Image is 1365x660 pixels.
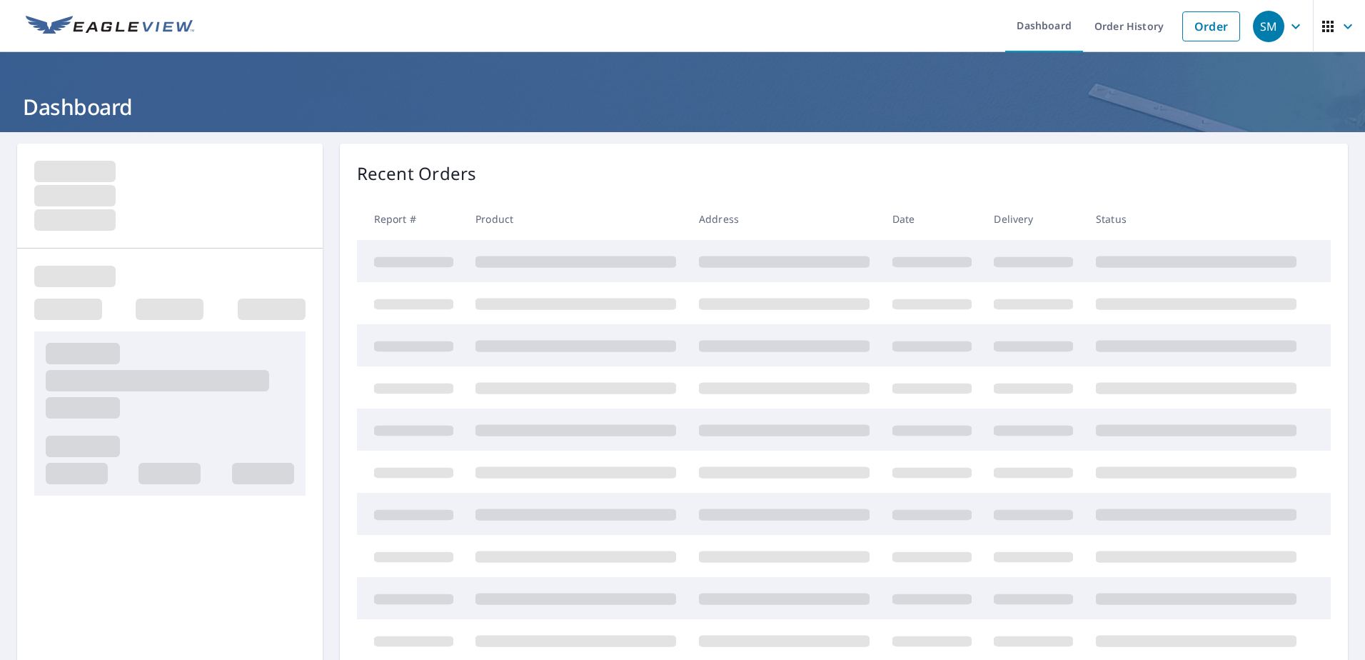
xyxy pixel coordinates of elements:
th: Product [464,198,687,240]
p: Recent Orders [357,161,477,186]
th: Address [687,198,881,240]
div: SM [1253,11,1284,42]
th: Date [881,198,983,240]
th: Delivery [982,198,1084,240]
th: Status [1084,198,1308,240]
th: Report # [357,198,465,240]
a: Order [1182,11,1240,41]
img: EV Logo [26,16,194,37]
h1: Dashboard [17,92,1348,121]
